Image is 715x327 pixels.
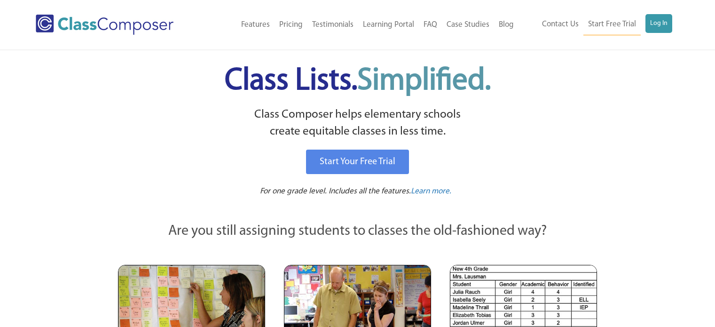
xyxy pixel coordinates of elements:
nav: Header Menu [519,14,672,35]
a: Blog [494,15,519,35]
span: Start Your Free Trial [320,157,395,167]
span: Class Lists. [225,66,491,96]
a: Features [236,15,275,35]
p: Class Composer helps elementary schools create equitable classes in less time. [117,106,599,141]
a: Pricing [275,15,307,35]
a: Start Your Free Trial [306,150,409,174]
span: Simplified. [357,66,491,96]
a: Contact Us [537,14,583,35]
span: Learn more. [411,187,451,195]
a: FAQ [419,15,442,35]
p: Are you still assigning students to classes the old-fashioned way? [118,221,597,242]
a: Learning Portal [358,15,419,35]
a: Learn more. [411,186,451,198]
a: Log In [645,14,672,33]
a: Case Studies [442,15,494,35]
nav: Header Menu [204,15,518,35]
img: Class Composer [36,15,173,35]
span: For one grade level. Includes all the features. [260,187,411,195]
a: Testimonials [307,15,358,35]
a: Start Free Trial [583,14,641,35]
